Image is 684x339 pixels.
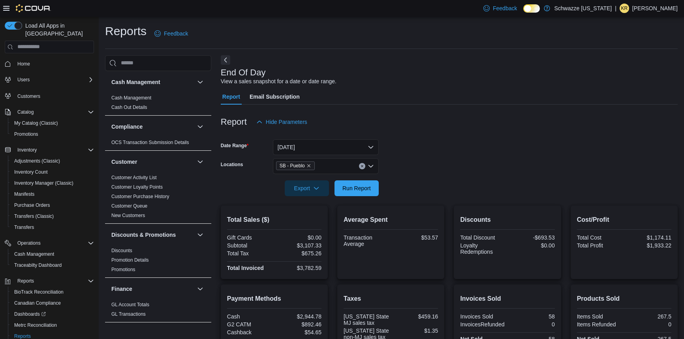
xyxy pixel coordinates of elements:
span: Promotions [14,131,38,137]
div: 0 [509,321,555,328]
button: Reports [2,275,97,287]
button: Reports [14,276,37,286]
span: Promotions [111,266,135,273]
a: Discounts [111,248,132,253]
div: Customer [105,173,211,223]
a: Promotions [11,129,41,139]
button: Inventory Count [8,167,97,178]
span: Canadian Compliance [14,300,61,306]
div: Compliance [105,138,211,150]
a: Home [14,59,33,69]
span: Traceabilty Dashboard [14,262,62,268]
button: Users [2,74,97,85]
h2: Products Sold [577,294,671,303]
span: Transfers [11,223,94,232]
button: Finance [195,284,205,294]
span: Load All Apps in [GEOGRAPHIC_DATA] [22,22,94,37]
button: Purchase Orders [8,200,97,211]
button: Adjustments (Classic) [8,155,97,167]
button: Inventory Manager (Classic) [8,178,97,189]
span: GL Account Totals [111,302,149,308]
button: Metrc Reconciliation [8,320,97,331]
span: Adjustments (Classic) [14,158,60,164]
span: Email Subscription [250,89,300,105]
span: BioTrack Reconciliation [11,287,94,297]
div: Total Discount [460,234,506,241]
button: Remove SB - Pueblo from selection in this group [306,163,311,168]
button: Transfers [8,222,97,233]
span: Hide Parameters [266,118,307,126]
span: Cash Management [11,249,94,259]
button: Inventory [14,145,40,155]
button: [DATE] [273,139,379,155]
span: Operations [17,240,41,246]
button: Operations [14,238,44,248]
span: Inventory Count [14,169,48,175]
span: Customers [17,93,40,99]
h3: End Of Day [221,68,266,77]
p: Schwazze [US_STATE] [554,4,612,13]
button: Cash Management [111,78,194,86]
span: Export [289,180,324,196]
h2: Payment Methods [227,294,321,303]
a: Canadian Compliance [11,298,64,308]
button: Discounts & Promotions [111,231,194,239]
a: GL Transactions [111,311,146,317]
span: Customer Queue [111,203,147,209]
h2: Total Sales ($) [227,215,321,225]
button: Catalog [14,107,37,117]
button: Operations [2,238,97,249]
a: Traceabilty Dashboard [11,260,65,270]
div: Finance [105,300,211,322]
div: $675.26 [276,250,321,257]
span: GL Transactions [111,311,146,317]
span: Traceabilty Dashboard [11,260,94,270]
button: Customer [111,158,194,166]
div: Kevin Rodriguez [620,4,629,13]
a: Feedback [480,0,520,16]
h2: Cost/Profit [577,215,671,225]
button: Customer [195,157,205,167]
a: Dashboards [11,309,49,319]
span: Dashboards [14,311,46,317]
div: 267.5 [626,313,671,320]
p: [PERSON_NAME] [632,4,678,13]
button: Discounts & Promotions [195,230,205,240]
span: Cash Management [111,95,151,101]
a: Promotion Details [111,257,149,263]
span: Manifests [11,189,94,199]
span: Manifests [14,191,34,197]
span: Metrc Reconciliation [11,320,94,330]
a: Feedback [151,26,191,41]
p: | [615,4,616,13]
a: Metrc Reconciliation [11,320,60,330]
a: Transfers [11,223,37,232]
div: Cash Management [105,93,211,115]
div: InvoicesRefunded [460,321,506,328]
div: Items Sold [577,313,623,320]
div: G2 CATM [227,321,273,328]
div: -$693.53 [509,234,555,241]
div: $3,782.59 [276,265,321,271]
div: $0.00 [276,234,321,241]
button: Catalog [2,107,97,118]
div: 58 [509,313,555,320]
span: Inventory [14,145,94,155]
div: $0.00 [509,242,555,249]
div: Discounts & Promotions [105,246,211,277]
span: SB - Pueblo [276,161,315,170]
div: $459.16 [393,313,438,320]
span: Run Report [342,184,371,192]
h3: Compliance [111,123,143,131]
a: Customer Loyalty Points [111,184,163,190]
div: Total Tax [227,250,273,257]
span: Cash Management [14,251,54,257]
div: Total Cost [577,234,623,241]
label: Locations [221,161,243,168]
button: Manifests [8,189,97,200]
div: Transaction Average [344,234,389,247]
div: 0 [626,321,671,328]
div: Gift Cards [227,234,273,241]
img: Cova [16,4,51,12]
